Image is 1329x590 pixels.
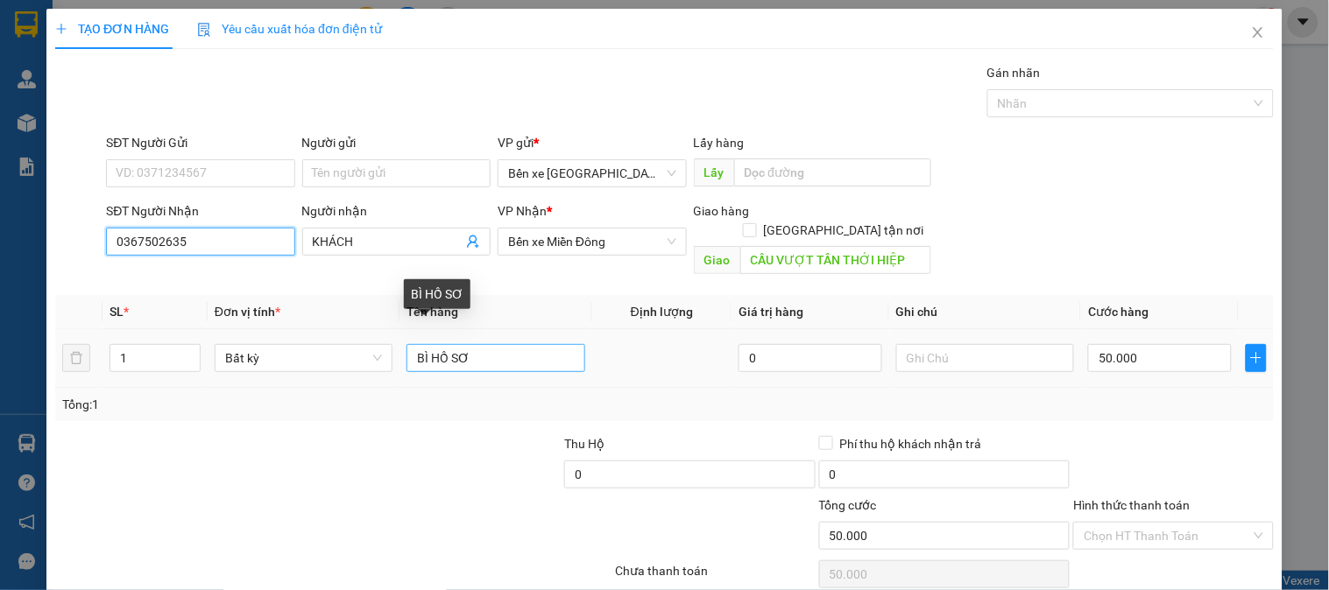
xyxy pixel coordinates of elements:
[404,279,470,309] div: BÌ HỒ SƠ
[197,22,382,36] span: Yêu cầu xuất hóa đơn điện tử
[694,158,734,186] span: Lấy
[62,344,90,372] button: delete
[205,15,346,57] div: Bến xe Miền Đông
[15,17,42,35] span: Gửi:
[225,345,382,371] span: Bất kỳ
[833,434,989,453] span: Phí thu hộ khách nhận trả
[498,204,547,218] span: VP Nhận
[1247,351,1266,365] span: plus
[205,78,317,139] span: THÀNH CÔNG
[62,395,514,414] div: Tổng: 1
[896,344,1074,372] input: Ghi Chú
[1234,9,1283,58] button: Close
[734,158,931,186] input: Dọc đường
[1073,498,1190,512] label: Hình thức thanh toán
[819,498,877,512] span: Tổng cước
[466,235,480,249] span: user-add
[205,17,247,35] span: Nhận:
[106,133,294,152] div: SĐT Người Gửi
[739,305,803,319] span: Giá trị hàng
[1251,25,1265,39] span: close
[110,305,124,319] span: SL
[987,66,1041,80] label: Gán nhãn
[15,15,193,57] div: Bến xe [GEOGRAPHIC_DATA]
[1088,305,1149,319] span: Cước hàng
[205,88,229,106] span: TC:
[106,201,294,221] div: SĐT Người Nhận
[1246,344,1267,372] button: plus
[889,295,1081,329] th: Ghi chú
[406,344,584,372] input: VD: Bàn, Ghế
[55,23,67,35] span: plus
[215,305,280,319] span: Đơn vị tính
[197,23,211,37] img: icon
[694,246,740,274] span: Giao
[694,136,745,150] span: Lấy hàng
[740,246,931,274] input: Dọc đường
[739,344,882,372] input: 0
[757,221,931,240] span: [GEOGRAPHIC_DATA] tận nơi
[55,22,169,36] span: TẠO ĐƠN HÀNG
[498,133,686,152] div: VP gửi
[302,133,491,152] div: Người gửi
[302,201,491,221] div: Người nhận
[564,437,604,451] span: Thu Hộ
[205,57,346,78] div: TÌNH
[694,204,750,218] span: Giao hàng
[631,305,693,319] span: Định lượng
[508,228,675,255] span: Bến xe Miền Đông
[508,160,675,186] span: Bến xe Quảng Ngãi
